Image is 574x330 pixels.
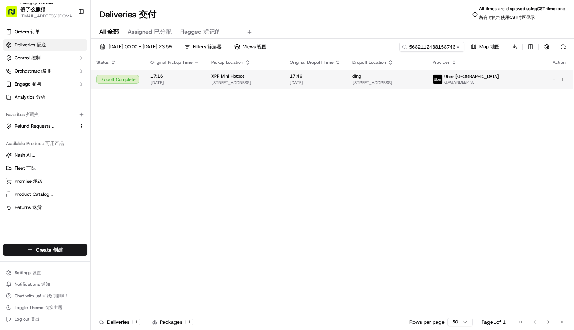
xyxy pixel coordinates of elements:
span: Original Dropoff Time [290,59,334,65]
div: Page 1 of 1 [482,318,506,326]
span: [DATE] [150,80,200,86]
button: Toggle Theme 切换主题 [3,302,87,313]
span: Pylon [72,180,88,185]
div: Available Products [3,138,87,149]
span: 已分配 [154,28,172,36]
div: Start new chat [33,69,119,77]
a: Powered byPylon [51,180,88,185]
span: 纳什人工智能 [32,152,61,158]
span: 17:16 [150,73,200,79]
div: We're available if you need us! [33,77,100,82]
span: 控制 [31,55,41,61]
div: Deliveries [99,318,140,326]
span: 配送 [37,42,46,48]
span: 参与 [32,81,41,87]
a: 💻API Documentation [58,159,119,172]
button: Notifications 通知 [3,279,87,289]
button: Settings 设置 [3,268,87,278]
div: Action [552,59,567,65]
div: Packages [152,318,193,326]
input: Type to search [399,42,464,52]
span: Control [15,55,41,61]
span: Filters [193,44,222,50]
button: Start new chat [123,71,132,80]
span: Orchestrate [15,68,51,74]
button: Filters 筛选器 [181,42,225,52]
span: Promise [15,178,42,185]
span: 编排 [41,68,51,74]
span: Refund Requests [15,123,60,129]
p: Rows per page [409,318,445,326]
span: Original Pickup Time [150,59,193,65]
span: Toggle Theme [15,305,62,310]
span: 饿了么熊猫 [20,6,46,13]
span: 和我们聊聊！ [42,293,69,299]
a: Orders 订单 [3,26,87,38]
div: Favorites [3,109,87,120]
button: Views 视图 [231,42,270,52]
img: 1736555255976-a54dd68f-1ca7-489b-9aae-adbdc363a1c4 [15,132,20,138]
button: Hungry Panda 饿了么熊猫[EMAIL_ADDRESS][DOMAIN_NAME] [3,3,75,20]
span: 8月27日 [64,132,81,138]
h1: Deliveries [99,9,156,20]
img: uber-new-logo.jpeg [433,75,442,84]
span: Assigned [128,28,172,36]
button: Log out 登出 [3,314,87,324]
p: Welcome 👋 [7,29,132,41]
span: Nash AI [15,152,60,158]
span: Notifications [15,281,50,287]
span: Pickup Location [211,59,243,65]
span: 登出 [31,316,40,322]
a: Product Catalog 产品目录 [6,191,84,198]
span: Fleet [15,165,36,172]
a: 📗Knowledge Base [4,159,58,172]
a: Refund Requests 退款请求 [6,123,76,129]
span: 可用产品 [45,140,64,147]
span: 地图 [490,44,500,50]
button: Refund Requests 退款请求 [3,120,87,132]
span: Engage [15,81,41,87]
span: 创建 [53,247,63,253]
button: Engage 参与 [3,78,87,90]
div: 1 [132,319,140,325]
button: Orchestrate 编排 [3,65,87,77]
a: Fleet 车队 [6,165,84,172]
span: 9月17日 [28,112,45,118]
span: Map [479,44,500,50]
span: Knowledge Base [15,162,55,169]
div: 💻 [61,163,67,169]
span: GAGANDEEP S. [444,79,499,85]
span: XPP Mini Hotpot [211,73,244,79]
span: 筛选器 [207,44,222,50]
span: All times are displayed using CST timezone [479,6,565,23]
button: Chat with us! 和我们聊聊！ [3,291,87,301]
span: 分析 [36,94,45,100]
span: All [99,28,119,36]
span: Returns [15,204,42,211]
span: 17:46 [290,73,341,79]
span: 收藏夹 [25,111,39,117]
button: Control 控制 [3,52,87,64]
span: 退货 [32,204,42,210]
div: 📗 [7,163,13,169]
span: API Documentation [69,162,116,169]
span: • [60,132,63,138]
button: Fleet 车队 [3,162,87,174]
button: Create 创建 [3,244,87,256]
span: Product Catalog [15,191,60,198]
span: Provider [433,59,450,65]
div: 1 [185,319,193,325]
span: Chat with us! [15,293,69,299]
button: [DATE] 00:00 - [DATE] 23:59 [96,42,175,52]
button: Refresh [558,42,568,52]
span: Analytics [15,94,45,100]
img: Nash [7,7,22,22]
img: Asif Zaman Khan [7,125,19,137]
span: • [24,112,26,118]
a: Analytics 分析 [3,91,87,103]
div: Past conversations [7,94,49,100]
span: [DATE] [290,80,341,86]
span: Create [36,246,63,253]
span: Dropoff Location [352,59,386,65]
span: 标记的 [203,28,221,36]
